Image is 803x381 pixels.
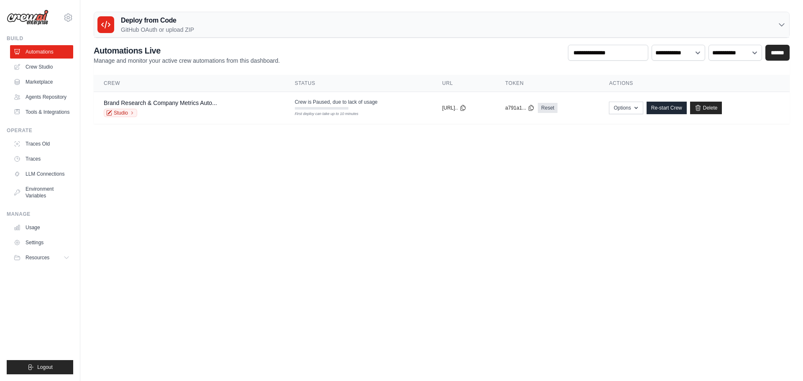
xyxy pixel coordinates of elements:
th: Actions [599,75,790,92]
p: Manage and monitor your active crew automations from this dashboard. [94,56,280,65]
div: Manage [7,211,73,217]
div: Operate [7,127,73,134]
a: Studio [104,109,137,117]
th: Token [495,75,599,92]
span: Resources [26,254,49,261]
a: Brand Research & Company Metrics Auto... [104,100,217,106]
h2: Automations Live [94,45,280,56]
button: a791a1... [505,105,534,111]
th: Status [285,75,432,92]
button: Logout [7,360,73,374]
a: Environment Variables [10,182,73,202]
a: Automations [10,45,73,59]
h3: Deploy from Code [121,15,194,26]
span: Crew is Paused, due to lack of usage [295,99,378,105]
div: Build [7,35,73,42]
a: Traces Old [10,137,73,151]
a: LLM Connections [10,167,73,181]
a: Delete [690,102,722,114]
div: First deploy can take up to 10 minutes [295,111,348,117]
a: Crew Studio [10,60,73,74]
p: GitHub OAuth or upload ZIP [121,26,194,34]
a: Traces [10,152,73,166]
a: Marketplace [10,75,73,89]
th: Crew [94,75,285,92]
th: URL [432,75,495,92]
a: Settings [10,236,73,249]
span: Logout [37,364,53,371]
a: Agents Repository [10,90,73,104]
a: Re-start Crew [647,102,687,114]
a: Reset [538,103,557,113]
img: Logo [7,10,49,26]
a: Usage [10,221,73,234]
a: Tools & Integrations [10,105,73,119]
button: Options [609,102,643,114]
button: Resources [10,251,73,264]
